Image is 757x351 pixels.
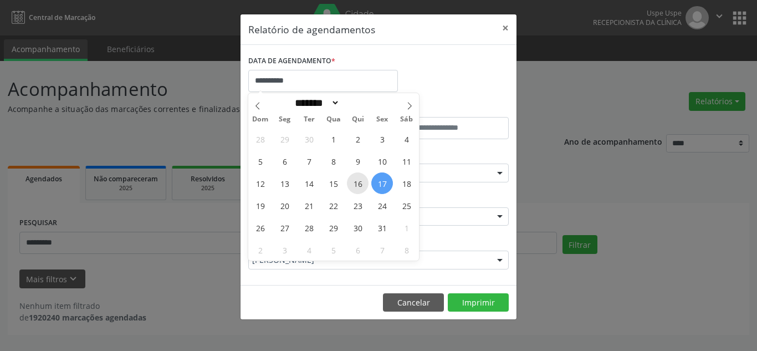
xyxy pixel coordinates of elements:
span: Outubro 19, 2025 [249,195,271,216]
label: DATA DE AGENDAMENTO [248,53,335,70]
span: Outubro 5, 2025 [249,150,271,172]
span: Outubro 7, 2025 [298,150,320,172]
h5: Relatório de agendamentos [248,22,375,37]
span: Outubro 9, 2025 [347,150,369,172]
span: Outubro 14, 2025 [298,172,320,194]
span: Outubro 29, 2025 [323,217,344,238]
span: Outubro 10, 2025 [371,150,393,172]
button: Imprimir [448,293,509,312]
span: Sex [370,116,395,123]
span: Outubro 22, 2025 [323,195,344,216]
span: Sáb [395,116,419,123]
span: Outubro 27, 2025 [274,217,295,238]
span: Seg [273,116,297,123]
span: Outubro 15, 2025 [323,172,344,194]
span: Outubro 16, 2025 [347,172,369,194]
span: Setembro 28, 2025 [249,128,271,150]
span: Outubro 25, 2025 [396,195,417,216]
span: Novembro 1, 2025 [396,217,417,238]
span: Novembro 4, 2025 [298,239,320,261]
span: Novembro 6, 2025 [347,239,369,261]
span: Outubro 13, 2025 [274,172,295,194]
span: Qui [346,116,370,123]
span: Dom [248,116,273,123]
span: Outubro 28, 2025 [298,217,320,238]
span: Outubro 12, 2025 [249,172,271,194]
span: Outubro 24, 2025 [371,195,393,216]
span: Outubro 6, 2025 [274,150,295,172]
label: ATÉ [381,100,509,117]
span: Novembro 7, 2025 [371,239,393,261]
span: Novembro 3, 2025 [274,239,295,261]
button: Cancelar [383,293,444,312]
span: Outubro 30, 2025 [347,217,369,238]
span: Novembro 2, 2025 [249,239,271,261]
span: Outubro 31, 2025 [371,217,393,238]
input: Year [340,97,376,109]
span: Outubro 23, 2025 [347,195,369,216]
span: Qua [321,116,346,123]
select: Month [291,97,340,109]
span: Outubro 1, 2025 [323,128,344,150]
span: Outubro 8, 2025 [323,150,344,172]
span: Outubro 20, 2025 [274,195,295,216]
span: Setembro 29, 2025 [274,128,295,150]
span: Outubro 11, 2025 [396,150,417,172]
span: Outubro 4, 2025 [396,128,417,150]
span: Outubro 17, 2025 [371,172,393,194]
span: Ter [297,116,321,123]
button: Close [494,14,516,42]
span: Outubro 26, 2025 [249,217,271,238]
span: Novembro 5, 2025 [323,239,344,261]
span: Outubro 21, 2025 [298,195,320,216]
span: Outubro 2, 2025 [347,128,369,150]
span: Setembro 30, 2025 [298,128,320,150]
span: Outubro 18, 2025 [396,172,417,194]
span: Outubro 3, 2025 [371,128,393,150]
span: Novembro 8, 2025 [396,239,417,261]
